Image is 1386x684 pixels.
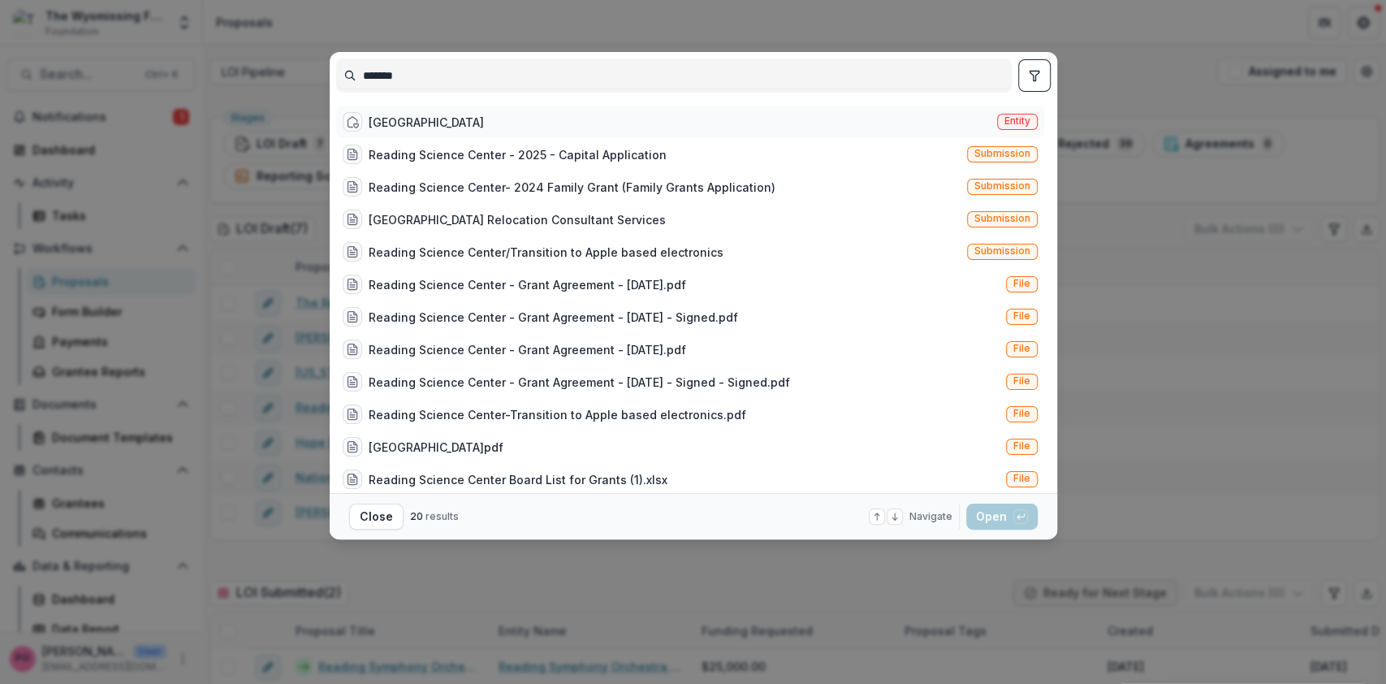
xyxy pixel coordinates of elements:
[369,114,484,131] div: [GEOGRAPHIC_DATA]
[966,504,1038,530] button: Open
[974,245,1030,257] span: Submission
[1013,408,1030,419] span: File
[349,504,404,530] button: Close
[1013,343,1030,354] span: File
[974,213,1030,224] span: Submission
[1013,278,1030,289] span: File
[369,309,738,326] div: Reading Science Center - Grant Agreement - [DATE] - Signed.pdf
[369,439,503,456] div: [GEOGRAPHIC_DATA]pdf
[410,510,423,522] span: 20
[1013,375,1030,387] span: File
[1004,115,1030,127] span: Entity
[974,148,1030,159] span: Submission
[425,510,459,522] span: results
[974,180,1030,192] span: Submission
[369,146,667,163] div: Reading Science Center - 2025 - Capital Application
[1013,473,1030,484] span: File
[369,374,790,391] div: Reading Science Center - Grant Agreement - [DATE] - Signed - Signed.pdf
[369,341,686,358] div: Reading Science Center - Grant Agreement - [DATE].pdf
[369,211,666,228] div: [GEOGRAPHIC_DATA] Relocation Consultant Services
[369,406,746,423] div: Reading Science Center-Transition to Apple based electronics.pdf
[909,509,952,524] span: Navigate
[1018,59,1051,92] button: toggle filters
[369,179,775,196] div: Reading Science Center- 2024 Family Grant (Family Grants Application)
[369,244,723,261] div: Reading Science Center/Transition to Apple based electronics
[369,276,686,293] div: Reading Science Center - Grant Agreement - [DATE].pdf
[1013,440,1030,452] span: File
[1013,310,1030,322] span: File
[369,471,667,488] div: Reading Science Center Board List for Grants (1).xlsx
